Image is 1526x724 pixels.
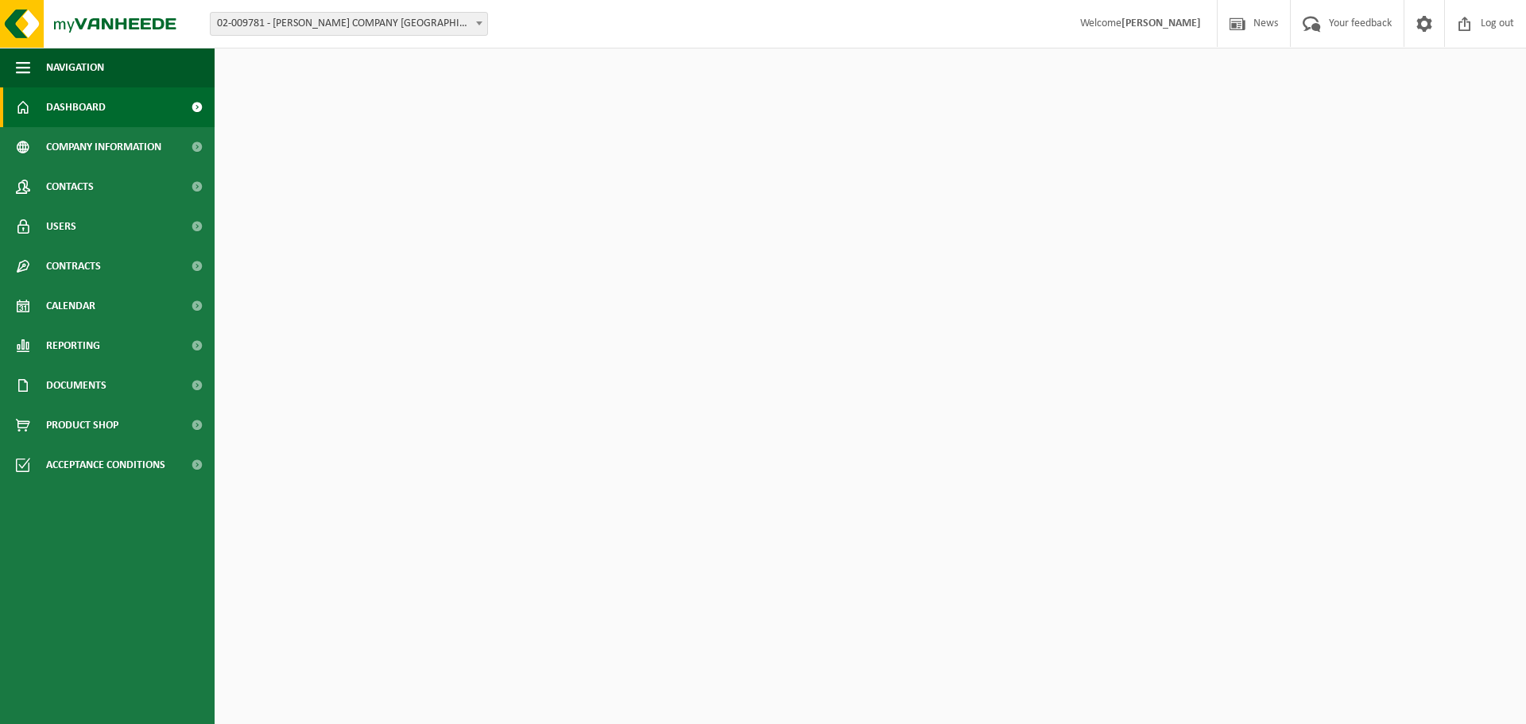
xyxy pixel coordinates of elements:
span: 02-009781 - LOUIS DREYFUS COMPANY BELGIUM NV - GENT [211,13,487,35]
span: Contacts [46,167,94,207]
span: Product Shop [46,405,118,445]
strong: [PERSON_NAME] [1121,17,1201,29]
span: 02-009781 - LOUIS DREYFUS COMPANY BELGIUM NV - GENT [210,12,488,36]
span: Acceptance conditions [46,445,165,485]
span: Navigation [46,48,104,87]
span: Contracts [46,246,101,286]
span: Users [46,207,76,246]
span: Dashboard [46,87,106,127]
span: Documents [46,366,107,405]
span: Reporting [46,326,100,366]
span: Calendar [46,286,95,326]
span: Company information [46,127,161,167]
